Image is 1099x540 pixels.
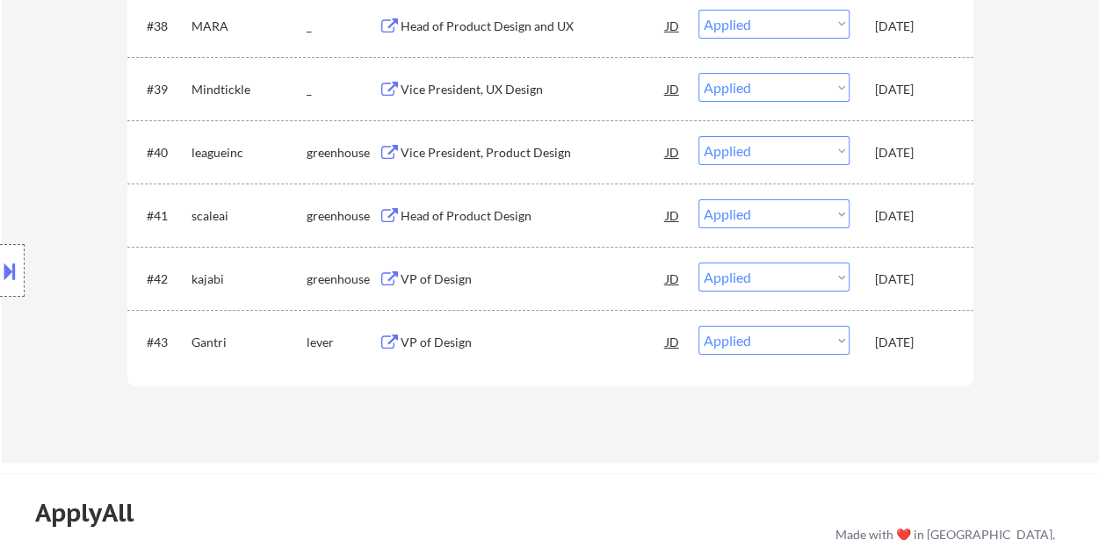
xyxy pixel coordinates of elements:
[147,18,177,35] div: #38
[307,270,379,288] div: greenhouse
[307,18,379,35] div: _
[401,270,666,288] div: VP of Design
[307,81,379,98] div: _
[875,270,952,288] div: [DATE]
[35,498,154,528] div: ApplyAll
[875,144,952,162] div: [DATE]
[307,144,379,162] div: greenhouse
[401,144,666,162] div: Vice President, Product Design
[401,18,666,35] div: Head of Product Design and UX
[664,136,682,168] div: JD
[401,81,666,98] div: Vice President, UX Design
[664,73,682,104] div: JD
[147,81,177,98] div: #39
[875,81,952,98] div: [DATE]
[875,18,952,35] div: [DATE]
[401,207,666,225] div: Head of Product Design
[664,326,682,357] div: JD
[192,81,307,98] div: Mindtickle
[875,207,952,225] div: [DATE]
[664,10,682,41] div: JD
[664,199,682,231] div: JD
[307,334,379,351] div: lever
[875,334,952,351] div: [DATE]
[664,263,682,294] div: JD
[401,334,666,351] div: VP of Design
[307,207,379,225] div: greenhouse
[192,18,307,35] div: MARA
